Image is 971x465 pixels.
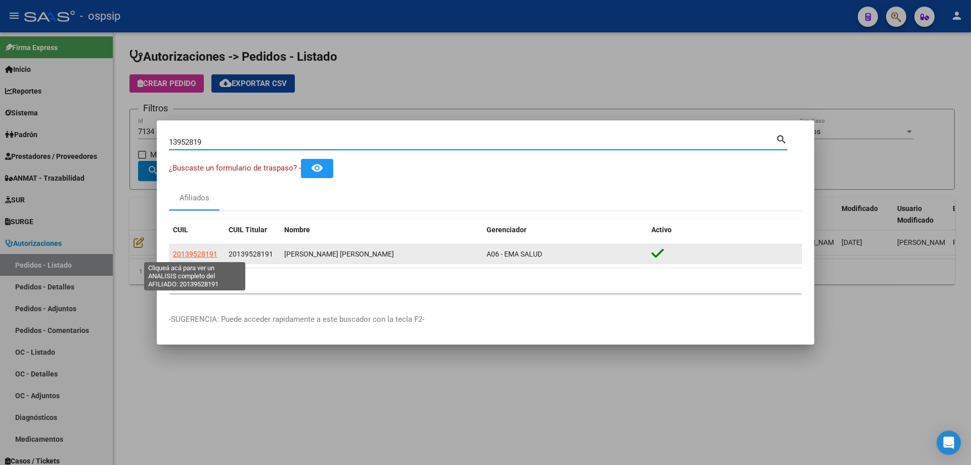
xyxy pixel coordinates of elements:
datatable-header-cell: CUIL Titular [225,219,280,241]
datatable-header-cell: Gerenciador [482,219,647,241]
span: ¿Buscaste un formulario de traspaso? - [169,163,301,173]
p: -SUGERENCIA: Puede acceder rapidamente a este buscador con la tecla F2- [169,314,802,325]
div: 1 total [169,268,802,293]
div: Open Intercom Messenger [937,431,961,455]
div: Afiliados [180,192,209,204]
span: A06 - EMA SALUD [487,250,542,258]
span: 20139528191 [173,250,217,258]
mat-icon: search [776,133,787,145]
datatable-header-cell: Nombre [280,219,482,241]
span: 20139528191 [229,250,273,258]
mat-icon: remove_red_eye [311,162,323,174]
datatable-header-cell: Activo [647,219,802,241]
div: [PERSON_NAME] [PERSON_NAME] [284,248,478,260]
span: CUIL [173,226,188,234]
span: CUIL Titular [229,226,267,234]
span: Gerenciador [487,226,526,234]
span: Activo [651,226,672,234]
datatable-header-cell: CUIL [169,219,225,241]
span: Nombre [284,226,310,234]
